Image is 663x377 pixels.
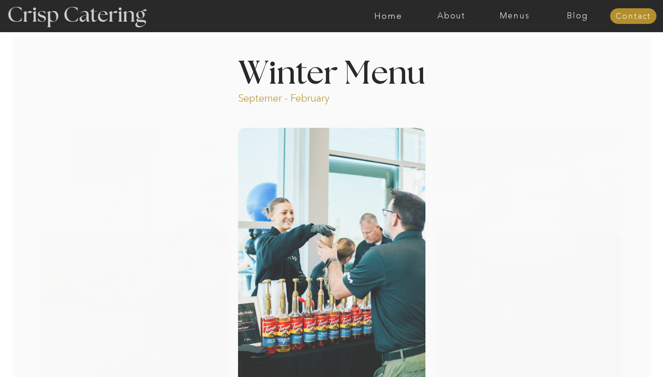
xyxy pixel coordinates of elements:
h1: Winter Menu [204,58,459,85]
a: Contact [610,12,657,21]
a: About [420,11,483,21]
a: Blog [546,11,609,21]
a: Home [357,11,420,21]
a: Menus [483,11,546,21]
p: Septemer - February [238,91,365,102]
